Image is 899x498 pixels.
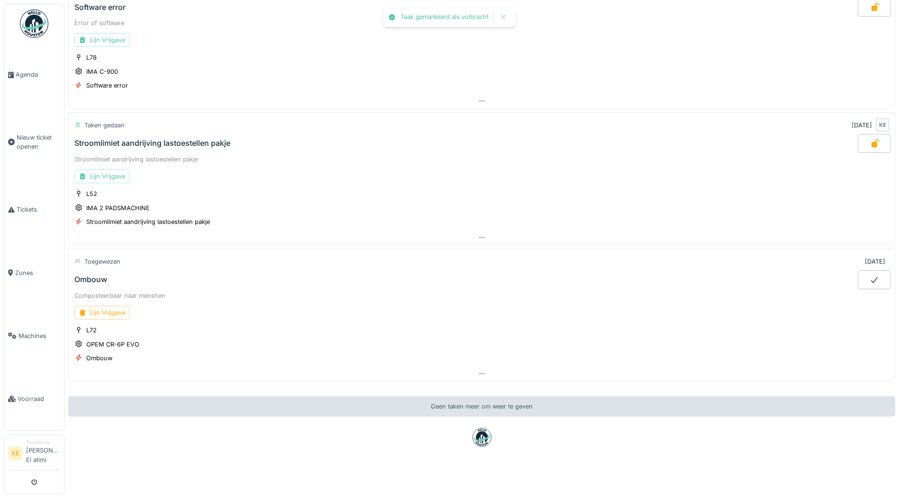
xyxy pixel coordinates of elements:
[74,275,107,284] div: Ombouw
[4,178,64,241] a: Tickets
[17,205,60,214] span: Tickets
[74,18,889,27] div: Error of software
[74,139,230,148] div: Stroomlimiet aandrijving lastoestellen pakje
[74,306,129,320] div: Lijn Vrijgave
[4,367,64,430] a: Voorraad
[86,354,112,363] div: Ombouw
[15,268,60,277] span: Zones
[74,155,889,164] div: Stroomlimiet aandrijving lastoestellen pakje
[26,439,60,468] li: [PERSON_NAME] El atimi
[4,43,64,106] a: Agenda
[16,70,60,79] span: Agenda
[74,291,889,300] div: Composteerbaar naar menshen
[8,439,60,471] a: KE Technicus[PERSON_NAME] El atimi
[876,118,889,132] div: KE
[74,169,129,183] div: Lijn Vrijgave
[26,439,60,446] div: Technicus
[86,189,97,198] div: L52
[865,257,885,266] div: [DATE]
[18,331,60,340] span: Machines
[86,67,118,76] div: IMA C-900
[8,446,22,461] li: KE
[86,53,97,62] div: L78
[86,81,128,90] div: Software error
[852,121,872,130] div: [DATE]
[4,304,64,367] a: Machines
[86,340,139,349] div: OPEM CR-6P EVO
[68,396,895,417] div: Geen taken meer om weer te geven
[86,326,97,335] div: L72
[74,33,129,47] div: Lijn Vrijgave
[18,394,60,403] span: Voorraad
[84,257,120,266] div: Toegewezen
[4,241,64,304] a: Zones
[86,217,210,226] div: Stroomlimiet aandrijving lastoestellen pakje
[84,121,125,130] div: Taken gedaan
[17,133,60,151] span: Nieuw ticket openen
[86,204,150,213] div: IMA 2 PADSMACHINE
[4,106,64,178] a: Nieuw ticket openen
[20,9,48,38] img: Badge_color-CXgf-gQk.svg
[74,3,126,12] div: Software error
[400,13,489,21] div: Taak gemarkeerd als volbracht
[472,428,491,447] img: badge-BVDL4wpA.svg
